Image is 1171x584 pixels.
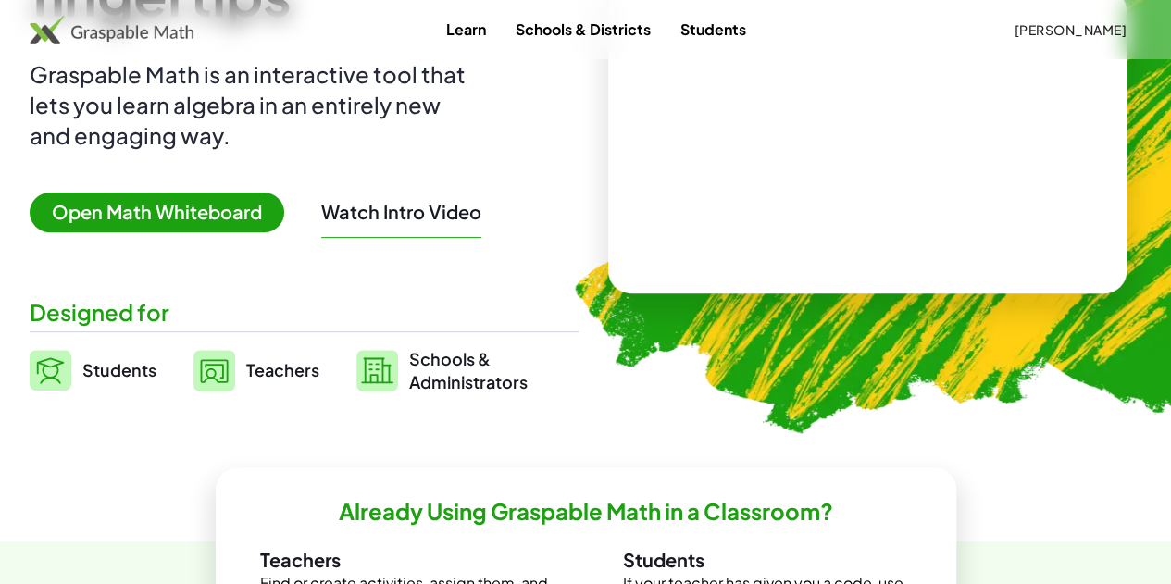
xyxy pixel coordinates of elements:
[666,12,761,46] a: Students
[339,497,833,526] h2: Already Using Graspable Math in a Classroom?
[30,59,474,151] div: Graspable Math is an interactive tool that lets you learn algebra in an entirely new and engaging...
[321,200,481,224] button: Watch Intro Video
[356,347,528,393] a: Schools &Administrators
[30,297,579,328] div: Designed for
[246,359,319,380] span: Teachers
[82,359,156,380] span: Students
[30,347,156,393] a: Students
[356,350,398,391] img: svg%3e
[30,193,284,232] span: Open Math Whiteboard
[729,71,1006,210] video: What is this? This is dynamic math notation. Dynamic math notation plays a central role in how Gr...
[30,204,299,223] a: Open Math Whiteboard
[193,347,319,393] a: Teachers
[1014,21,1127,38] span: [PERSON_NAME]
[193,350,235,391] img: svg%3e
[999,13,1141,46] button: [PERSON_NAME]
[623,548,912,572] h3: Students
[431,12,501,46] a: Learn
[409,347,528,393] span: Schools & Administrators
[501,12,666,46] a: Schools & Districts
[30,350,71,391] img: svg%3e
[260,548,549,572] h3: Teachers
